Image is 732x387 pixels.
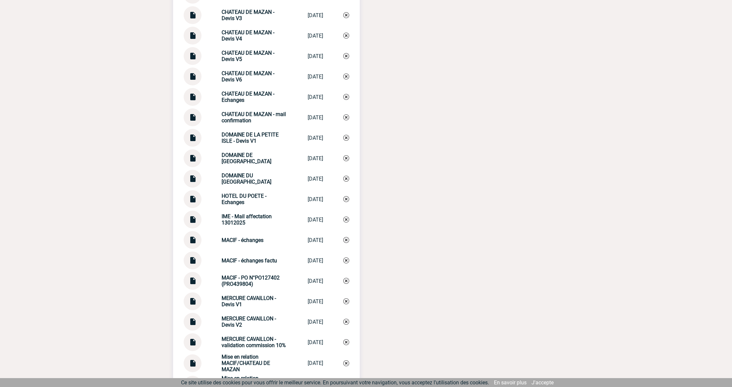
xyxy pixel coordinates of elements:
[308,12,323,18] div: [DATE]
[222,336,286,348] strong: MERCURE CAVAILLON - validation commission 10%
[343,135,349,141] img: Supprimer
[343,12,349,18] img: Supprimer
[222,111,286,124] strong: CHATEAU DE MAZAN - mail confirmation
[308,339,323,345] div: [DATE]
[222,354,270,372] strong: Mise en relation MACIF/CHATEAU DE MAZAN
[308,155,323,162] div: [DATE]
[343,176,349,182] img: Supprimer
[308,217,323,223] div: [DATE]
[222,172,271,185] strong: DOMAINE DU [GEOGRAPHIC_DATA]
[222,50,274,62] strong: CHATEAU DE MAZAN - Devis V5
[343,339,349,345] img: Supprimer
[343,237,349,243] img: Supprimer
[343,257,349,263] img: Supprimer
[308,278,323,284] div: [DATE]
[494,379,527,386] a: En savoir plus
[343,196,349,202] img: Supprimer
[343,33,349,39] img: Supprimer
[222,132,279,144] strong: DOMAINE DE LA PETITE ISLE - Devis V1
[343,94,349,100] img: Supprimer
[343,53,349,59] img: Supprimer
[308,114,323,121] div: [DATE]
[308,298,323,305] div: [DATE]
[308,94,323,100] div: [DATE]
[222,237,263,243] strong: MACIF - échanges
[343,74,349,79] img: Supprimer
[308,360,323,366] div: [DATE]
[222,295,276,308] strong: MERCURE CAVAILLON - Devis V1
[308,74,323,80] div: [DATE]
[343,298,349,304] img: Supprimer
[222,213,272,226] strong: IME - Mail affectation 13012025
[222,315,276,328] strong: MERCURE CAVAILLON - Devis V2
[308,257,323,264] div: [DATE]
[181,379,489,386] span: Ce site utilise des cookies pour vous offrir le meilleur service. En poursuivant votre navigation...
[308,237,323,243] div: [DATE]
[222,193,266,205] strong: HOTEL DU POETE - Echanges
[308,176,323,182] div: [DATE]
[343,155,349,161] img: Supprimer
[343,319,349,325] img: Supprimer
[222,257,277,264] strong: MACIF - échanges factu
[343,360,349,366] img: Supprimer
[308,196,323,202] div: [DATE]
[308,135,323,141] div: [DATE]
[308,53,323,59] div: [DATE]
[222,9,274,21] strong: CHATEAU DE MAZAN - Devis V3
[308,33,323,39] div: [DATE]
[343,114,349,120] img: Supprimer
[222,91,274,103] strong: CHATEAU DE MAZAN - Echanges
[222,152,271,164] strong: DOMAINE DE [GEOGRAPHIC_DATA]
[532,379,554,386] a: J'accepte
[222,275,280,287] strong: MACIF - PO N°PO127402 (PRO439804)
[343,278,349,284] img: Supprimer
[308,319,323,325] div: [DATE]
[222,29,274,42] strong: CHATEAU DE MAZAN - Devis V4
[343,217,349,223] img: Supprimer
[222,70,274,83] strong: CHATEAU DE MAZAN - Devis V6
